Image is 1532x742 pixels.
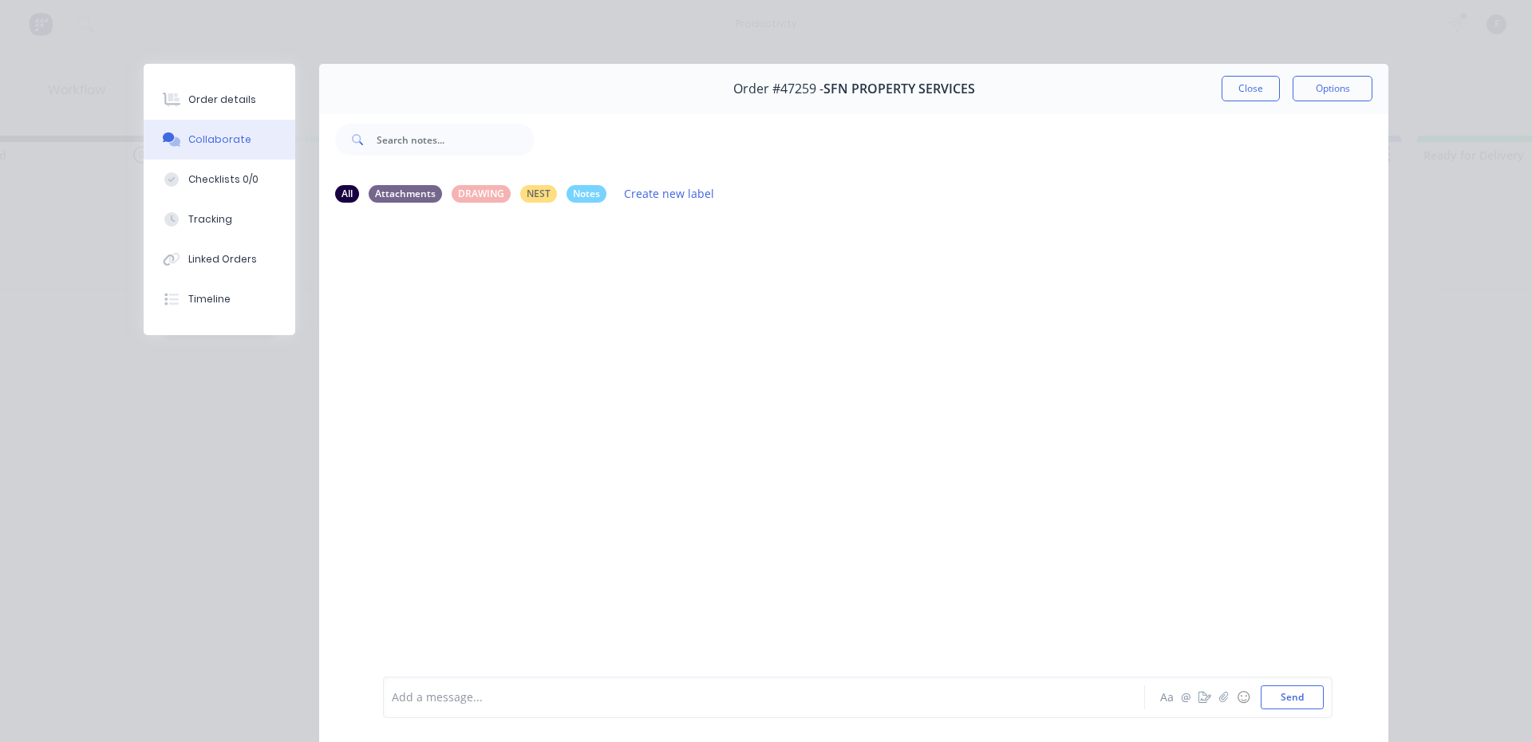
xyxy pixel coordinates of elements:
button: ☺ [1234,688,1253,707]
div: DRAWING [452,185,511,203]
div: Notes [567,185,606,203]
div: Checklists 0/0 [188,172,259,187]
button: Tracking [144,199,295,239]
span: SFN PROPERTY SERVICES [823,81,975,97]
div: Linked Orders [188,252,257,266]
button: Timeline [144,279,295,319]
button: Order details [144,80,295,120]
div: Order details [188,93,256,107]
button: Close [1222,76,1280,101]
span: Order #47259 - [733,81,823,97]
button: Create new label [616,183,723,204]
input: Search notes... [377,124,535,156]
button: Aa [1157,688,1176,707]
button: Linked Orders [144,239,295,279]
div: Timeline [188,292,231,306]
div: Attachments [369,185,442,203]
button: Checklists 0/0 [144,160,295,199]
button: Collaborate [144,120,295,160]
button: Options [1293,76,1372,101]
button: Send [1261,685,1324,709]
div: Collaborate [188,132,251,147]
div: All [335,185,359,203]
div: NEST [520,185,557,203]
button: @ [1176,688,1195,707]
div: Tracking [188,212,232,227]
